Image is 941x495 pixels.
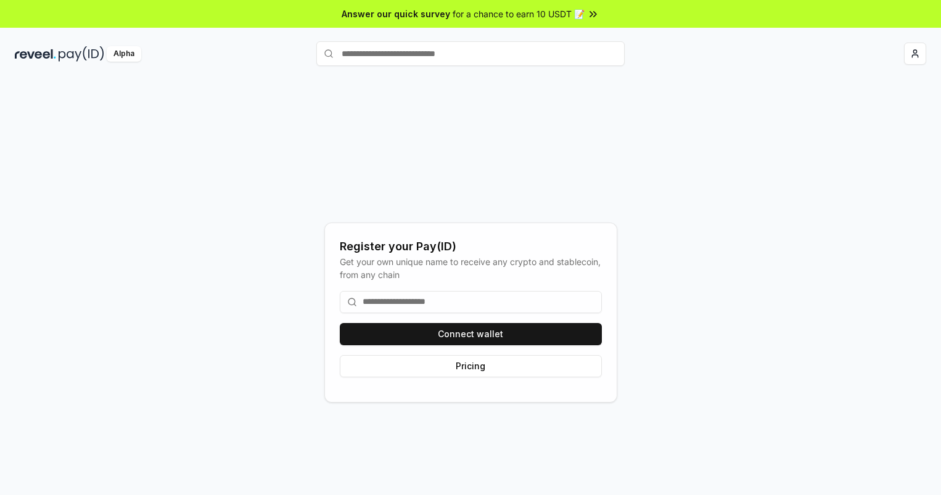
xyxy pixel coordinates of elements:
button: Connect wallet [340,323,602,345]
img: pay_id [59,46,104,62]
span: for a chance to earn 10 USDT 📝 [453,7,585,20]
div: Register your Pay(ID) [340,238,602,255]
div: Get your own unique name to receive any crypto and stablecoin, from any chain [340,255,602,281]
button: Pricing [340,355,602,377]
span: Answer our quick survey [342,7,450,20]
div: Alpha [107,46,141,62]
img: reveel_dark [15,46,56,62]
